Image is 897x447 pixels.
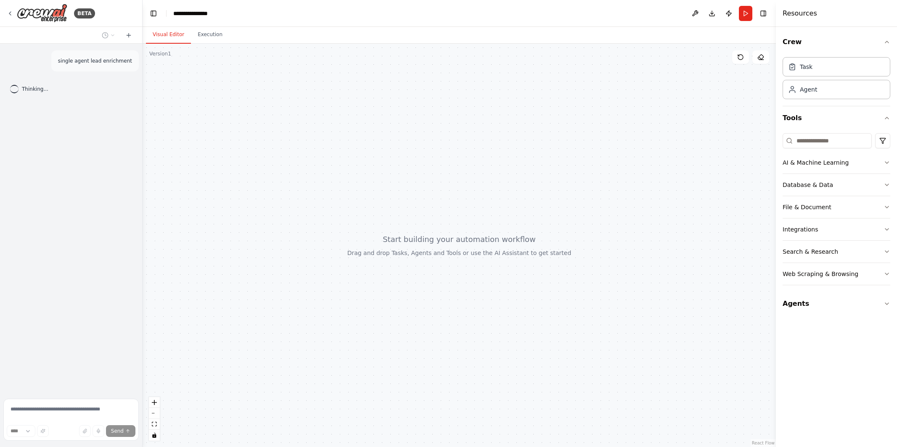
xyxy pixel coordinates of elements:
[783,263,890,285] button: Web Scraping & Browsing
[122,30,135,40] button: Start a new chat
[783,270,858,278] div: Web Scraping & Browsing
[800,63,812,71] div: Task
[93,425,104,437] button: Click to speak your automation idea
[783,218,890,240] button: Integrations
[149,419,160,430] button: fit view
[783,196,890,218] button: File & Document
[106,425,135,437] button: Send
[783,8,817,18] h4: Resources
[98,30,119,40] button: Switch to previous chat
[783,54,890,106] div: Crew
[757,8,769,19] button: Hide right sidebar
[148,8,159,19] button: Hide left sidebar
[783,174,890,196] button: Database & Data
[783,241,890,263] button: Search & Research
[173,9,208,18] nav: breadcrumb
[149,408,160,419] button: zoom out
[79,425,91,437] button: Upload files
[783,106,890,130] button: Tools
[783,292,890,316] button: Agents
[783,30,890,54] button: Crew
[37,425,49,437] button: Improve this prompt
[22,86,48,92] span: Thinking...
[17,4,67,23] img: Logo
[752,441,775,445] a: React Flow attribution
[74,8,95,18] div: BETA
[58,57,132,65] p: single agent lead enrichment
[149,50,171,57] div: Version 1
[783,130,890,292] div: Tools
[149,430,160,441] button: toggle interactivity
[783,247,838,256] div: Search & Research
[783,225,818,234] div: Integrations
[783,158,849,167] div: AI & Machine Learning
[111,428,124,434] span: Send
[149,397,160,441] div: React Flow controls
[146,26,191,44] button: Visual Editor
[783,152,890,174] button: AI & Machine Learning
[191,26,229,44] button: Execution
[149,397,160,408] button: zoom in
[783,181,833,189] div: Database & Data
[783,203,831,211] div: File & Document
[800,85,817,94] div: Agent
